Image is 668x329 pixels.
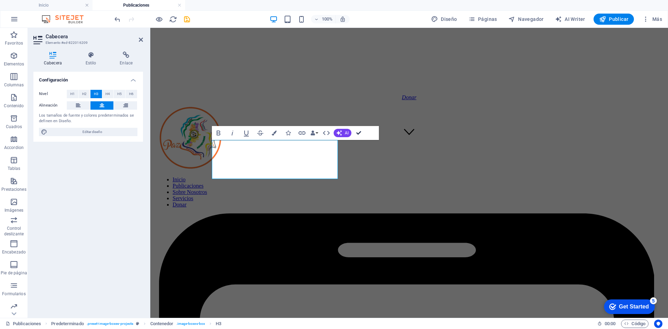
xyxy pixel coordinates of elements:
[155,15,163,23] button: Haz clic para salir del modo de previsualización y seguir editando
[428,14,460,25] div: Diseño (Ctrl+Alt+Y)
[70,90,75,98] span: H1
[345,131,349,135] span: AI
[4,103,24,109] p: Contenido
[117,90,122,98] span: H5
[94,90,98,98] span: H3
[113,15,121,23] button: undo
[109,52,143,66] h4: Enlace
[428,14,460,25] button: Diseño
[169,15,177,23] i: Volver a cargar página
[5,207,23,213] p: Imágenes
[4,145,24,150] p: Accordion
[334,129,351,137] button: AI
[508,16,544,23] span: Navegador
[51,1,58,8] div: 5
[126,90,137,98] button: H6
[39,128,137,136] button: Editar diseño
[240,126,253,140] button: Underline (Ctrl+U)
[39,113,137,124] div: Los tamaños de fuente y colores predeterminados se definen en Diseño.
[468,16,497,23] span: Páginas
[639,14,665,25] button: Más
[6,124,22,130] p: Cuadros
[49,128,135,136] span: Editar diseño
[466,14,500,25] button: Páginas
[594,14,634,25] button: Publicar
[79,90,90,98] button: H2
[281,126,295,140] button: Icons
[33,72,143,84] h4: Configuración
[216,320,221,328] span: Haz clic para seleccionar y doble clic para editar
[4,82,24,88] p: Columnas
[113,15,121,23] i: Deshacer: Cambiar imagen (Ctrl+Z)
[90,90,102,98] button: H3
[4,61,24,67] p: Elementos
[6,3,56,18] div: Get Started 5 items remaining, 0% complete
[555,16,585,23] span: AI Writer
[75,52,110,66] h4: Estilo
[169,15,177,23] button: reload
[321,15,333,23] h6: 100%
[254,126,267,140] button: Strikethrough
[431,16,457,23] span: Diseño
[67,90,78,98] button: H1
[212,126,225,140] button: Bold (Ctrl+B)
[40,15,92,23] img: Editor Logo
[87,320,134,328] span: . preset-image-boxes-projects
[93,1,185,9] h4: Publicaciones
[39,101,67,110] label: Alineación
[136,322,139,326] i: Este elemento es un preajuste personalizable
[2,291,25,297] p: Formularios
[2,249,26,255] p: Encabezado
[624,320,645,328] span: Código
[320,126,333,140] button: HTML
[46,33,143,40] h2: Cabecera
[268,126,281,140] button: Colors
[295,126,309,140] button: Link
[506,14,547,25] button: Navegador
[102,90,114,98] button: H4
[82,90,87,98] span: H2
[51,320,83,328] span: Haz clic para seleccionar y doble clic para editar
[51,320,221,328] nav: breadcrumb
[621,320,649,328] button: Código
[1,187,26,192] p: Prestaciones
[1,270,27,276] p: Pie de página
[176,320,205,328] span: . image-boxes-box
[599,16,629,23] span: Publicar
[597,320,616,328] h6: Tiempo de la sesión
[605,320,615,328] span: 00 00
[552,14,588,25] button: AI Writer
[39,90,67,98] label: Nivel
[114,90,125,98] button: H5
[352,126,365,140] button: Confirm (Ctrl+⏎)
[226,126,239,140] button: Italic (Ctrl+I)
[610,321,611,326] span: :
[33,52,75,66] h4: Cabecera
[6,320,41,328] a: Haz clic para cancelar la selección y doble clic para abrir páginas
[21,8,50,14] div: Get Started
[183,15,191,23] i: Guardar (Ctrl+S)
[309,126,319,140] button: Data Bindings
[105,90,110,98] span: H4
[129,90,134,98] span: H6
[340,16,346,22] i: Al redimensionar, ajustar el nivel de zoom automáticamente para ajustarse al dispositivo elegido.
[46,40,129,46] h3: Elemento #ed-822016209
[654,320,662,328] button: Usercentrics
[183,15,191,23] button: save
[5,40,23,46] p: Favoritos
[311,15,336,23] button: 100%
[150,320,174,328] span: Haz clic para seleccionar y doble clic para editar
[642,16,662,23] span: Más
[8,166,21,171] p: Tablas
